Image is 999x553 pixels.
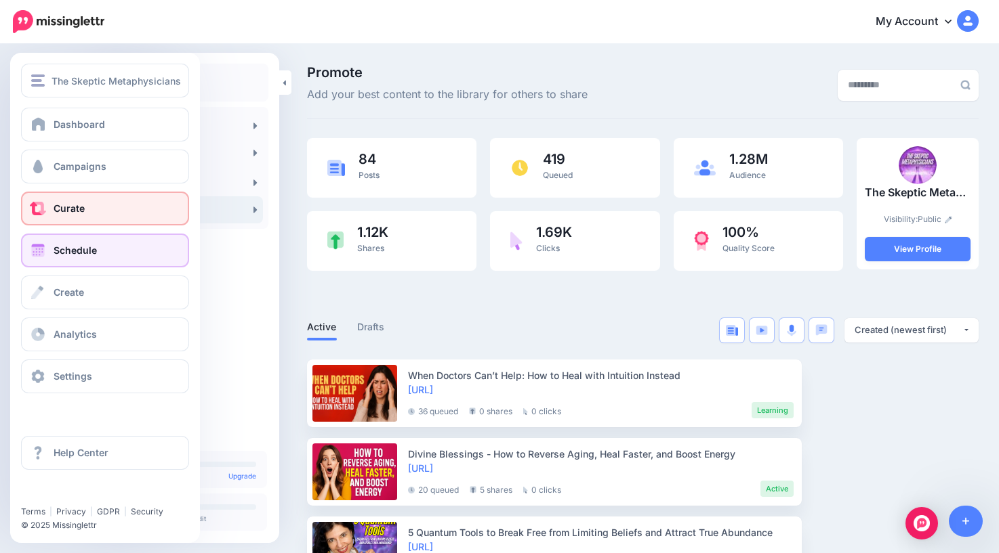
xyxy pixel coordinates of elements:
[357,243,384,253] span: Shares
[408,447,794,461] div: Divine Blessings - How to Reverse Aging, Heal Faster, and Boost Energy
[470,481,512,497] li: 5 shares
[729,170,766,180] span: Audience
[21,487,126,500] iframe: Twitter Follow Button
[21,359,189,393] a: Settings
[90,506,93,516] span: |
[694,160,716,176] img: users-blue.png
[21,518,199,532] li: © 2025 Missinglettr
[694,231,709,251] img: prize-red.png
[327,231,344,250] img: share-green.png
[357,319,385,335] a: Drafts
[469,402,512,418] li: 0 shares
[52,73,181,89] span: The Skeptic Metaphysicians
[49,506,52,516] span: |
[21,275,189,309] a: Create
[327,160,345,175] img: article-blue.png
[865,213,971,226] p: Visibility:
[359,152,380,166] span: 84
[408,368,794,382] div: When Doctors Can’t Help: How to Heal with Intuition Instead
[408,408,415,415] img: clock-grey-darker.png
[54,286,84,298] span: Create
[523,402,561,418] li: 0 clicks
[523,487,528,493] img: pointer-grey.png
[21,317,189,351] a: Analytics
[408,384,433,395] a: [URL]
[945,216,952,223] img: pencil.png
[865,237,971,261] a: View Profile
[523,408,528,415] img: pointer-grey.png
[960,80,971,90] img: search-grey-6.png
[21,192,189,225] a: Curate
[862,5,979,39] a: My Account
[536,225,572,239] span: 1.69K
[543,152,573,166] span: 419
[855,324,962,336] div: Created (newest first)
[523,481,561,497] li: 0 clicks
[54,244,97,256] span: Schedule
[918,214,952,224] a: Public
[21,108,189,141] a: Dashboard
[543,170,573,180] span: Queued
[865,184,971,202] p: The Skeptic Metaphysicians
[97,506,120,516] a: GDPR
[131,506,163,516] a: Security
[21,506,45,516] a: Terms
[756,326,768,335] img: video-blue.png
[787,324,796,336] img: microphone.png
[54,160,106,172] span: Campaigns
[815,324,828,336] img: chat-square-blue.png
[899,146,937,184] img: 398694559_755142363325592_1851666557881600205_n-bsa141941_thumb.jpg
[722,243,775,253] span: Quality Score
[21,436,189,470] a: Help Center
[752,402,794,418] li: Learning
[13,10,104,33] img: Missinglettr
[408,481,459,497] li: 20 queued
[408,525,794,539] div: 5 Quantum Tools to Break Free from Limiting Beliefs and Attract True Abundance
[760,481,794,497] li: Active
[905,507,938,539] div: Open Intercom Messenger
[359,170,380,180] span: Posts
[54,328,97,340] span: Analytics
[408,462,433,474] a: [URL]
[722,225,775,239] span: 100%
[469,407,476,415] img: share-grey.png
[54,202,85,214] span: Curate
[124,506,127,516] span: |
[729,152,768,166] span: 1.28M
[21,234,189,267] a: Schedule
[21,64,189,97] button: The Skeptic Metaphysicians
[54,370,92,382] span: Settings
[307,86,588,104] span: Add your best content to the library for others to share
[21,150,189,183] a: Campaigns
[307,66,588,79] span: Promote
[408,541,433,552] a: [URL]
[54,447,108,458] span: Help Center
[844,318,979,342] button: Created (newest first)
[536,243,560,253] span: Clicks
[307,319,337,335] a: Active
[726,325,738,336] img: article-blue.png
[56,506,86,516] a: Privacy
[408,402,458,418] li: 36 queued
[510,231,523,250] img: pointer-purple.png
[31,74,45,87] img: menu.png
[54,118,105,130] span: Dashboard
[408,487,415,493] img: clock-grey-darker.png
[510,158,529,177] img: clock.png
[357,225,388,239] span: 1.12K
[470,486,476,493] img: share-grey.png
